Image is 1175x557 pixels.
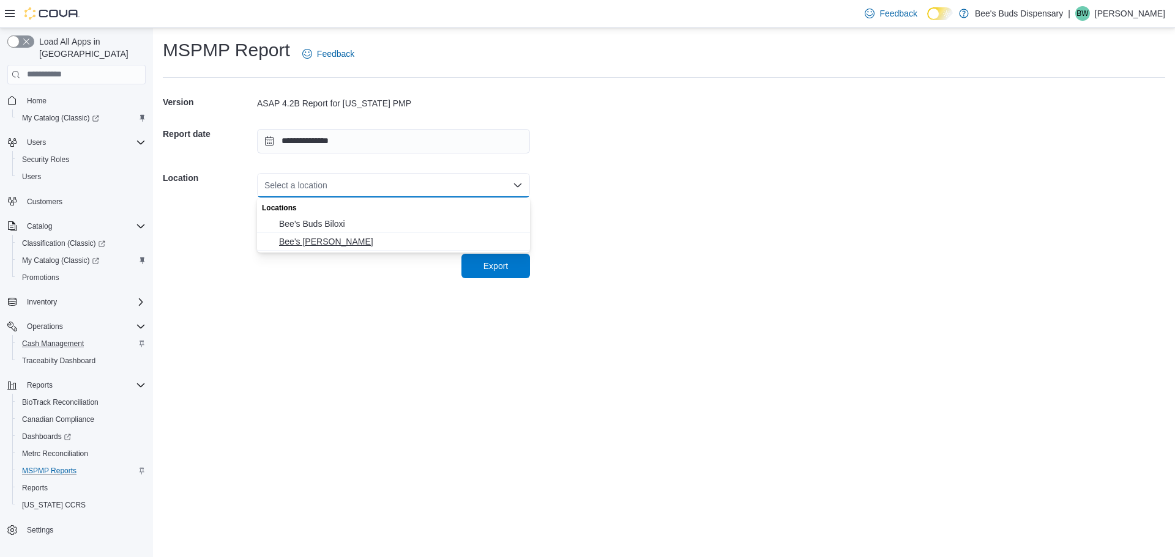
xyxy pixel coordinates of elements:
a: Dashboards [17,429,76,444]
div: Locations [257,197,530,215]
h5: Version [163,90,255,114]
span: Promotions [22,273,59,282]
button: [US_STATE] CCRS [12,496,151,514]
a: Customers [22,194,67,209]
button: Bee's Buds Biloxi [257,215,530,233]
span: Users [17,169,146,184]
p: [PERSON_NAME] [1095,6,1165,21]
span: Promotions [17,270,146,285]
span: Security Roles [22,155,69,164]
a: Promotions [17,270,64,285]
button: Canadian Compliance [12,411,151,428]
input: Press the down key to open a popover containing a calendar. [257,129,530,153]
button: Promotions [12,269,151,286]
span: Bee's Buds Biloxi [279,218,523,230]
a: Home [22,94,51,108]
p: Bee's Buds Dispensary [975,6,1063,21]
button: Security Roles [12,151,151,168]
a: Canadian Compliance [17,412,99,427]
button: MSPMP Reports [12,462,151,479]
h1: MSPMP Report [163,38,290,62]
span: Canadian Compliance [17,412,146,427]
a: Dashboards [12,428,151,445]
button: Bee's Buds Wiggins [257,233,530,251]
span: MSPMP Reports [17,463,146,478]
button: Close list of options [513,180,523,190]
a: Users [17,169,46,184]
a: Security Roles [17,152,74,167]
button: Reports [12,479,151,496]
a: MSPMP Reports [17,463,81,478]
span: Operations [27,322,63,331]
button: Users [2,134,151,151]
span: Dashboards [22,432,71,441]
span: Cash Management [17,336,146,351]
button: Reports [2,377,151,394]
button: Catalog [22,219,57,234]
span: Classification (Classic) [17,236,146,251]
span: BioTrack Reconciliation [17,395,146,410]
span: Customers [22,194,146,209]
button: Operations [2,318,151,335]
span: Dashboards [17,429,146,444]
span: Users [22,172,41,182]
span: MSPMP Reports [22,466,76,476]
span: Users [27,138,46,147]
a: [US_STATE] CCRS [17,498,91,512]
a: My Catalog (Classic) [17,111,104,125]
span: Home [27,96,47,106]
span: Bee's [PERSON_NAME] [279,235,523,248]
span: My Catalog (Classic) [17,253,146,268]
button: Cash Management [12,335,151,352]
input: Dark Mode [927,7,953,20]
button: Export [461,254,530,278]
button: Settings [2,521,151,539]
h5: Report date [163,122,255,146]
button: Inventory [22,295,62,309]
span: Metrc Reconciliation [17,446,146,461]
span: [US_STATE] CCRS [22,500,86,510]
button: Reports [22,378,58,393]
span: Feedback [879,7,917,20]
button: Users [12,168,151,185]
span: Traceabilty Dashboard [17,353,146,368]
span: My Catalog (Classic) [17,111,146,125]
span: Inventory [27,297,57,307]
a: Metrc Reconciliation [17,446,93,461]
span: Canadian Compliance [22,415,94,424]
a: Classification (Classic) [17,236,110,251]
span: Washington CCRS [17,498,146,512]
span: Inventory [22,295,146,309]
span: Dark Mode [927,20,928,21]
span: BW [1076,6,1088,21]
button: BioTrack Reconciliation [12,394,151,411]
a: My Catalog (Classic) [17,253,104,268]
span: Settings [27,525,53,535]
button: Catalog [2,218,151,235]
span: Customers [27,197,62,207]
a: Feedback [297,42,359,66]
button: Home [2,92,151,109]
span: Metrc Reconciliation [22,449,88,459]
a: My Catalog (Classic) [12,109,151,127]
a: BioTrack Reconciliation [17,395,103,410]
a: Cash Management [17,336,89,351]
button: Users [22,135,51,150]
button: Customers [2,193,151,210]
a: Settings [22,523,58,537]
span: Reports [27,380,53,390]
button: Traceabilty Dashboard [12,352,151,369]
img: Cova [24,7,80,20]
span: Catalog [22,219,146,234]
button: Operations [22,319,68,334]
span: Feedback [317,48,354,60]
a: Feedback [860,1,922,26]
span: Users [22,135,146,150]
div: ASAP 4.2B Report for [US_STATE] PMP [257,97,530,109]
span: My Catalog (Classic) [22,256,99,265]
button: Metrc Reconciliation [12,445,151,462]
span: Home [22,93,146,108]
span: Export [483,260,508,272]
input: Accessible screen reader label [264,178,266,193]
a: My Catalog (Classic) [12,252,151,269]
